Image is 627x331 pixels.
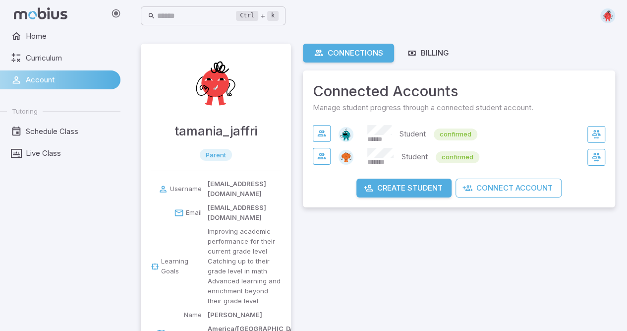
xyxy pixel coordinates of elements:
[407,48,449,59] div: Billing
[313,125,331,142] button: View Connection
[200,150,232,160] span: parent
[401,151,428,163] p: Student
[208,276,281,306] p: Advanced learning and enrichment beyond their grade level
[313,102,605,113] span: Manage student progress through a connected student account.
[587,149,605,166] button: Switch to hussein
[587,126,605,143] button: Switch to zeynab
[313,80,605,102] span: Connected Accounts
[26,53,114,64] span: Curriculum
[267,11,279,21] kbd: k
[26,148,114,159] span: Live Class
[208,179,281,199] p: [EMAIL_ADDRESS][DOMAIN_NAME]
[26,126,114,137] span: Schedule Class
[186,208,202,218] p: Email
[236,10,279,22] div: +
[339,127,353,142] img: octagon.svg
[356,179,452,198] button: Create Student
[174,121,257,141] h4: tamania_jaffri
[456,179,562,198] button: Connect Account
[339,150,353,165] img: oval.svg
[12,107,38,116] span: Tutoring
[314,48,383,59] div: Connections
[600,8,615,23] img: circle.svg
[434,130,477,139] span: confirmed
[436,152,479,162] span: confirmed
[26,74,114,85] span: Account
[399,129,426,140] p: Student
[184,310,202,320] p: Name
[236,11,258,21] kbd: Ctrl
[208,257,281,276] p: Catching up to their grade level in math
[26,31,114,42] span: Home
[208,310,262,320] p: [PERSON_NAME]
[186,54,245,113] img: Tamania Jaffri
[170,184,202,194] p: Username
[208,227,281,257] p: Improving academic performance for their current grade level
[208,203,281,223] p: [EMAIL_ADDRESS][DOMAIN_NAME]
[313,148,331,165] button: View Connection
[161,257,201,276] p: Learning Goals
